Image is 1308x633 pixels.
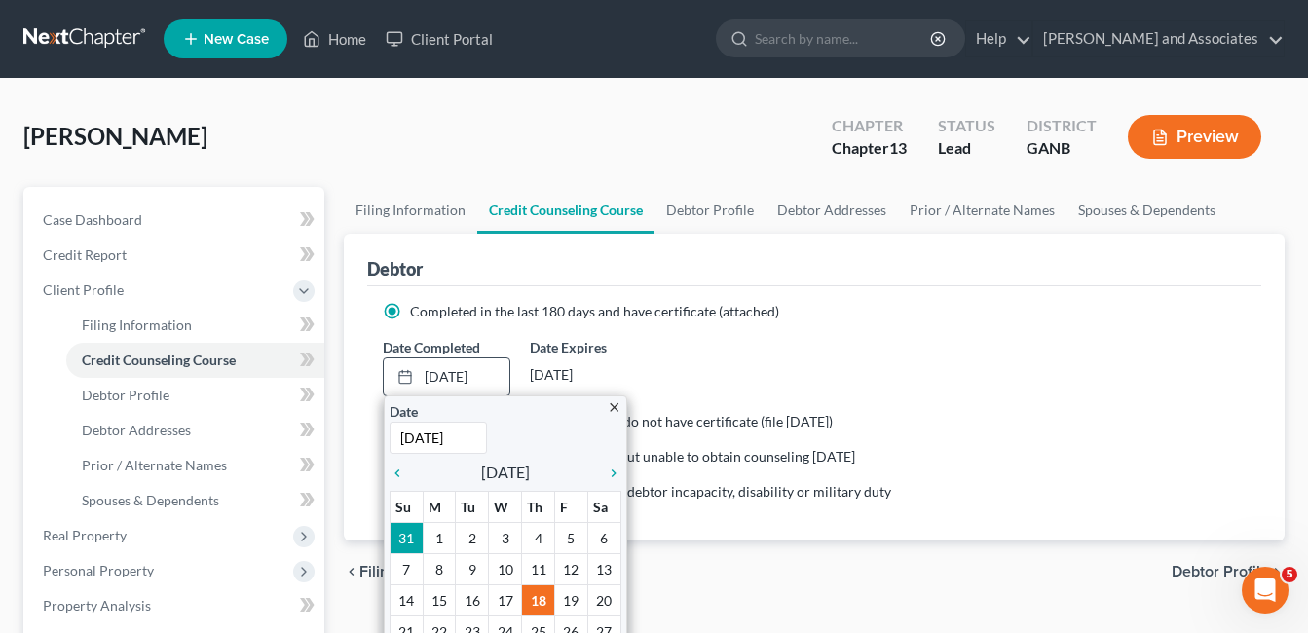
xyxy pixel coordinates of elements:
div: Lead [938,137,995,160]
span: [PERSON_NAME] [23,122,207,150]
input: Search by name... [755,20,933,56]
a: Spouses & Dependents [66,483,324,518]
span: 13 [889,138,907,157]
span: [DATE] [481,461,530,484]
a: Property Analysis [27,588,324,623]
th: Su [390,491,423,522]
span: Completed in the last 180 days and have certificate (attached) [410,303,779,319]
button: chevron_left Filing Information [344,564,481,579]
td: 6 [587,522,620,553]
th: Tu [456,491,489,522]
a: Debtor Addresses [66,413,324,448]
i: chevron_left [344,564,359,579]
div: GANB [1027,137,1097,160]
a: Debtor Addresses [766,187,898,234]
span: 5 [1282,567,1297,582]
div: [DATE] [530,357,657,392]
td: 3 [489,522,522,553]
span: Personal Property [43,562,154,578]
a: chevron_right [596,461,621,484]
a: Client Portal [376,21,503,56]
a: Credit Counseling Course [66,343,324,378]
th: Th [522,491,555,522]
td: 14 [390,584,423,615]
td: 2 [456,522,489,553]
span: Prior / Alternate Names [82,457,227,473]
th: Sa [587,491,620,522]
a: Filing Information [66,308,324,343]
td: 12 [554,553,587,584]
td: 19 [554,584,587,615]
td: 11 [522,553,555,584]
i: chevron_right [1269,564,1285,579]
th: W [489,491,522,522]
div: Chapter [832,115,907,137]
i: close [607,400,621,415]
td: 31 [390,522,423,553]
span: Spouses & Dependents [82,492,219,508]
label: Date [390,401,418,422]
td: 10 [489,553,522,584]
span: Client Profile [43,281,124,298]
td: 17 [489,584,522,615]
td: 5 [554,522,587,553]
div: District [1027,115,1097,137]
td: 1 [423,522,456,553]
td: 9 [456,553,489,584]
a: Filing Information [344,187,477,234]
td: 4 [522,522,555,553]
div: Chapter [832,137,907,160]
a: Help [966,21,1031,56]
span: Credit Counseling Course [82,352,236,368]
i: chevron_right [596,465,621,481]
input: 1/1/2013 [390,422,487,454]
td: 16 [456,584,489,615]
div: Debtor [367,257,423,280]
td: 20 [587,584,620,615]
label: Date Expires [530,337,657,357]
span: Real Property [43,527,127,543]
a: Case Dashboard [27,203,324,238]
td: 18 [522,584,555,615]
i: chevron_left [390,465,415,481]
a: [DATE] [384,358,509,395]
a: Prior / Alternate Names [66,448,324,483]
a: [PERSON_NAME] and Associates [1033,21,1284,56]
span: Filing Information [82,316,192,333]
a: Debtor Profile [654,187,766,234]
button: Preview [1128,115,1261,159]
th: F [554,491,587,522]
div: Status [938,115,995,137]
span: Credit Report [43,246,127,263]
span: Exigent circumstances - requested but unable to obtain counseling [DATE] [410,448,855,465]
span: Filing Information [359,564,481,579]
th: M [423,491,456,522]
a: Prior / Alternate Names [898,187,1066,234]
a: Home [293,21,376,56]
label: Date Completed [383,337,480,357]
a: close [607,395,621,418]
td: 7 [390,553,423,584]
td: 15 [423,584,456,615]
a: Spouses & Dependents [1066,187,1227,234]
button: Debtor Profile chevron_right [1172,564,1285,579]
td: 8 [423,553,456,584]
a: Debtor Profile [66,378,324,413]
td: 13 [587,553,620,584]
span: Case Dashboard [43,211,142,228]
span: Debtor Addresses [82,422,191,438]
span: Property Analysis [43,597,151,614]
span: Debtor Profile [82,387,169,403]
iframe: Intercom live chat [1242,567,1289,614]
a: Credit Counseling Course [477,187,654,234]
span: Debtor Profile [1172,564,1269,579]
a: chevron_left [390,461,415,484]
a: Credit Report [27,238,324,273]
span: New Case [204,32,269,47]
span: Counseling not required because of debtor incapacity, disability or military duty [410,483,891,500]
